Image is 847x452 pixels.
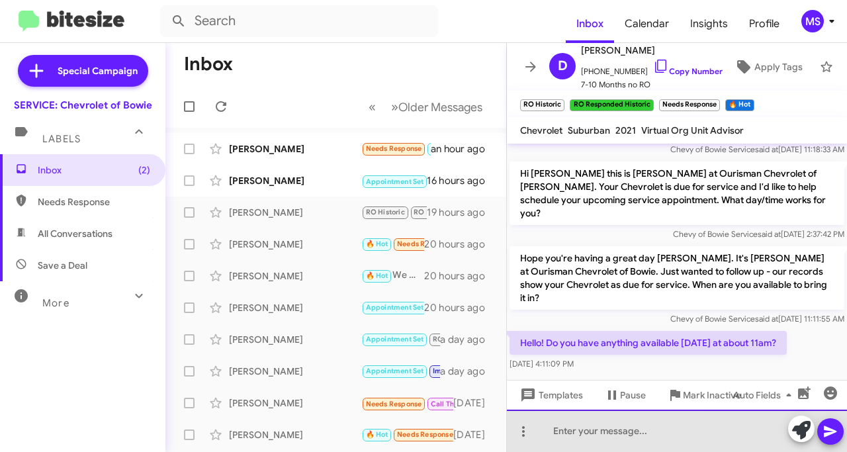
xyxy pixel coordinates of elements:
[433,335,472,343] span: RO Historic
[568,124,610,136] span: Suburban
[229,238,361,251] div: [PERSON_NAME]
[397,430,453,439] span: Needs Response
[673,229,844,239] span: Chevy of Bowie Service [DATE] 2:37:42 PM
[414,208,493,216] span: RO Responded Historic
[229,142,361,156] div: [PERSON_NAME]
[683,383,741,407] span: Mark Inactive
[659,99,720,111] small: Needs Response
[42,133,81,145] span: Labels
[14,99,152,112] div: SERVICE: Chevrolet of Bowie
[510,246,844,310] p: Hope you're having a great day [PERSON_NAME]. It's [PERSON_NAME] at Ourisman Chevrolet of Bowie. ...
[38,195,150,208] span: Needs Response
[229,269,361,283] div: [PERSON_NAME]
[733,383,797,407] span: Auto Fields
[38,227,112,240] span: All Conversations
[366,240,388,248] span: 🔥 Hot
[427,206,496,219] div: 19 hours ago
[366,430,388,439] span: 🔥 Hot
[366,400,422,408] span: Needs Response
[229,333,361,346] div: [PERSON_NAME]
[520,99,564,111] small: RO Historic
[581,78,723,91] span: 7-10 Months no RO
[614,5,680,43] a: Calendar
[361,172,427,189] div: Inbound Call
[520,124,562,136] span: Chevrolet
[361,300,424,315] div: Okay, thank for letting us know.
[790,10,832,32] button: MS
[38,259,87,272] span: Save a Deal
[427,174,496,187] div: 16 hours ago
[229,365,361,378] div: [PERSON_NAME]
[58,64,138,77] span: Special Campaign
[397,240,453,248] span: Needs Response
[507,383,594,407] button: Templates
[723,383,807,407] button: Auto Fields
[653,66,723,76] a: Copy Number
[433,367,467,375] span: Important
[42,297,69,309] span: More
[424,238,496,251] div: 20 hours ago
[366,335,424,343] span: Appointment Set
[738,5,790,43] a: Profile
[570,99,653,111] small: RO Responded Historic
[431,400,465,408] span: Call Them
[594,383,656,407] button: Pause
[361,268,424,283] div: We have the 24 [US_STATE] on file
[361,93,384,120] button: Previous
[755,314,778,324] span: said at
[641,124,744,136] span: Virtual Org Unit Advisor
[725,99,754,111] small: 🔥 Hot
[184,54,233,75] h1: Inbox
[754,55,803,79] span: Apply Tags
[229,396,361,410] div: [PERSON_NAME]
[620,383,646,407] span: Pause
[366,271,388,280] span: 🔥 Hot
[369,99,376,115] span: «
[424,301,496,314] div: 20 hours ago
[366,144,422,153] span: Needs Response
[18,55,148,87] a: Special Campaign
[229,174,361,187] div: [PERSON_NAME]
[361,141,431,156] div: I've been reviewing coupons for different kinds of services
[361,236,424,251] div: I'm sorry, I was just reminded of plans [DATE], is [DATE][DATE] 4:30 available?
[229,301,361,314] div: [PERSON_NAME]
[440,365,496,378] div: a day ago
[361,332,440,347] div: You can not help
[424,269,496,283] div: 20 hours ago
[38,163,150,177] span: Inbox
[558,56,568,77] span: D
[615,124,636,136] span: 2021
[510,359,574,369] span: [DATE] 4:11:09 PM
[453,428,496,441] div: [DATE]
[138,163,150,177] span: (2)
[440,333,496,346] div: a day ago
[755,144,778,154] span: said at
[670,314,844,324] span: Chevy of Bowie Service [DATE] 11:11:55 AM
[366,303,424,312] span: Appointment Set
[581,42,723,58] span: [PERSON_NAME]
[366,208,405,216] span: RO Historic
[361,93,490,120] nav: Page navigation example
[581,58,723,78] span: [PHONE_NUMBER]
[229,428,361,441] div: [PERSON_NAME]
[431,142,496,156] div: an hour ago
[510,161,844,225] p: Hi [PERSON_NAME] this is [PERSON_NAME] at Ourisman Chevrolet of [PERSON_NAME]. Your Chevrolet is ...
[670,144,844,154] span: Chevy of Bowie Service [DATE] 11:18:33 AM
[723,55,813,79] button: Apply Tags
[361,204,427,220] div: Hello! Do you have anything available [DATE] at about 11am?
[680,5,738,43] a: Insights
[366,367,424,375] span: Appointment Set
[510,331,787,355] p: Hello! Do you have anything available [DATE] at about 11am?
[517,383,583,407] span: Templates
[758,229,781,239] span: said at
[656,383,752,407] button: Mark Inactive
[361,363,440,379] div: Yes
[361,427,453,442] div: Great!
[801,10,824,32] div: MS
[398,100,482,114] span: Older Messages
[566,5,614,43] a: Inbox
